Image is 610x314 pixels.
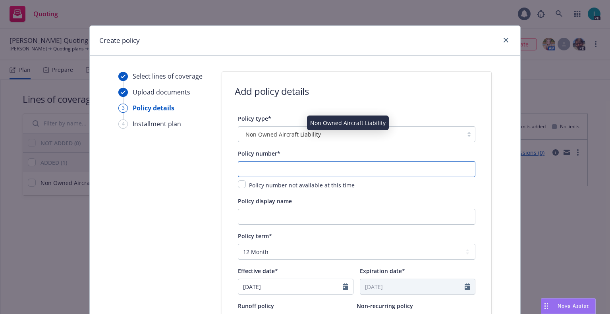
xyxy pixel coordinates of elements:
span: Policy display name [238,197,292,205]
div: 4 [118,119,128,129]
button: Nova Assist [541,298,596,314]
span: Non-recurring policy [357,302,413,310]
span: Policy number* [238,150,280,157]
span: Nova Assist [558,302,589,309]
div: 3 [118,104,128,113]
span: Effective date* [238,267,278,275]
svg: Calendar [465,283,470,290]
span: Policy type* [238,115,271,122]
h1: Add policy details [235,85,309,98]
span: Policy term* [238,232,272,240]
div: Drag to move [541,299,551,314]
a: close [501,35,511,45]
span: Non Owned Aircraft Liability [245,130,321,139]
span: Runoff policy [238,302,274,310]
div: Policy details [133,103,174,113]
input: MM/DD/YYYY [360,279,465,294]
svg: Calendar [343,283,348,290]
span: Expiration date* [360,267,405,275]
div: Upload documents [133,87,190,97]
div: Installment plan [133,119,181,129]
div: Select lines of coverage [133,71,203,81]
input: MM/DD/YYYY [238,279,343,294]
span: Non Owned Aircraft Liability [242,130,459,139]
h1: Create policy [99,35,140,46]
